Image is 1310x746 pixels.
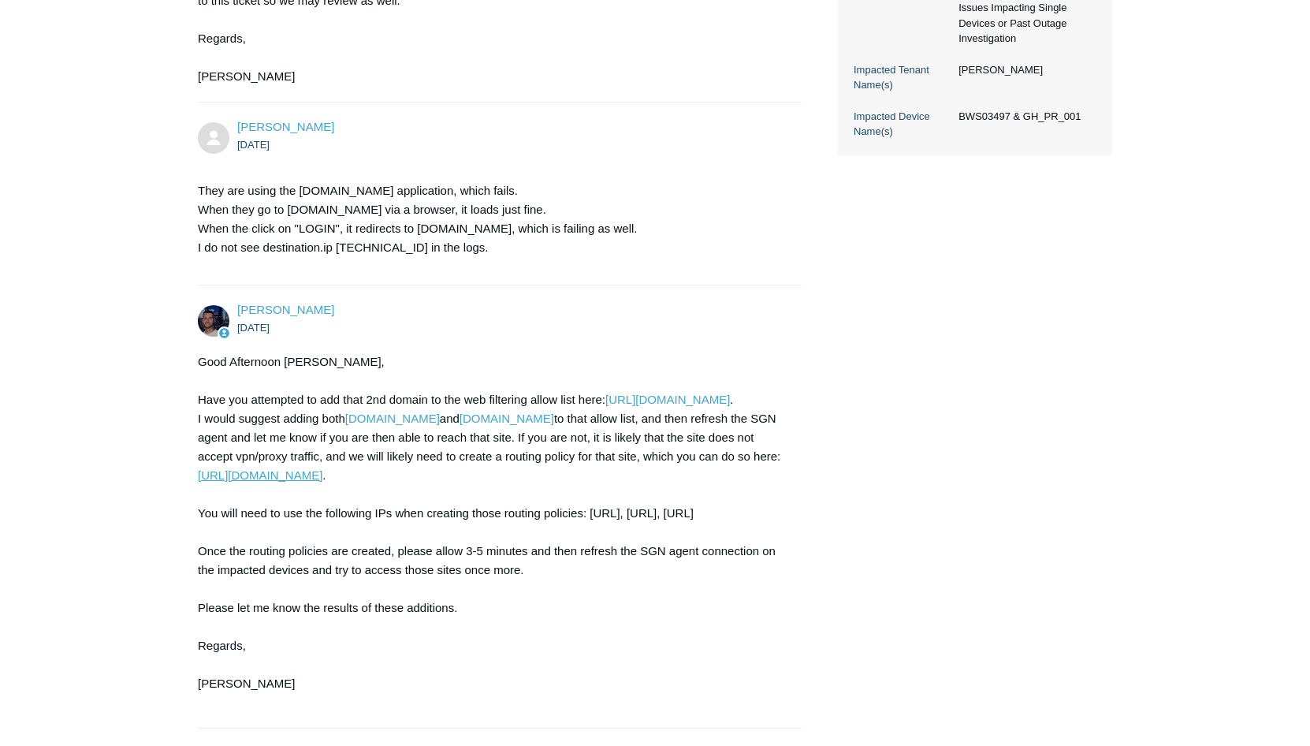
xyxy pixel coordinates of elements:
[854,109,951,140] dt: Impacted Device Name(s)
[951,62,1096,78] dd: [PERSON_NAME]
[198,352,786,712] div: Good Afternoon [PERSON_NAME], Have you attempted to add that 2nd domain to the web filtering allo...
[345,412,440,425] a: [DOMAIN_NAME]
[237,120,334,133] span: Andre Els
[951,109,1096,125] dd: BWS03497 & GH_PR_001
[237,139,270,151] time: 01/28/2025, 12:22
[237,322,270,334] time: 01/28/2025, 12:54
[605,393,730,406] a: [URL][DOMAIN_NAME]
[237,303,334,316] a: [PERSON_NAME]
[198,181,786,257] p: They are using the [DOMAIN_NAME] application, which fails. When they go to [DOMAIN_NAME] via a br...
[460,412,554,425] a: [DOMAIN_NAME]
[237,120,334,133] a: [PERSON_NAME]
[854,62,951,93] dt: Impacted Tenant Name(s)
[237,303,334,316] span: Connor Davis
[198,468,322,482] a: [URL][DOMAIN_NAME]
